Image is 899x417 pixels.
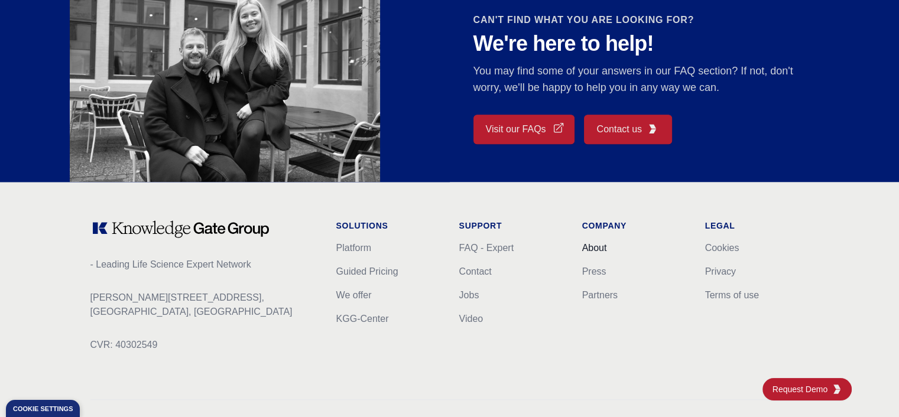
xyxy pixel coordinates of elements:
a: Jobs [459,290,479,300]
a: Privacy [705,266,736,276]
h1: Company [582,220,686,232]
a: Video [459,314,483,324]
a: Contact usKGG [584,115,671,144]
p: We're here to help! [473,32,809,56]
div: Cookie settings [13,406,73,412]
a: Partners [582,290,618,300]
a: About [582,243,607,253]
span: Request Demo [773,383,832,395]
a: Cookies [705,243,739,253]
p: - Leading Life Science Expert Network [90,258,317,272]
a: Guided Pricing [336,266,398,276]
img: KGG [832,385,842,394]
h1: Solutions [336,220,440,232]
h2: CAN'T FIND WHAT YOU ARE LOOKING FOR? [473,13,809,27]
a: Terms of use [705,290,760,300]
p: CVR: 40302549 [90,338,317,352]
a: Platform [336,243,372,253]
img: KGG [648,124,657,133]
a: Request DemoKGG [762,378,852,400]
a: KGG-Center [336,314,389,324]
a: Press [582,266,606,276]
p: [PERSON_NAME][STREET_ADDRESS], [GEOGRAPHIC_DATA], [GEOGRAPHIC_DATA] [90,291,317,319]
h1: Legal [705,220,809,232]
p: You may find some of your answers in our FAQ section? If not, don't worry, we'll be happy to help... [473,63,809,96]
span: Contact us [596,122,641,136]
a: FAQ - Expert [459,243,514,253]
iframe: Chat Widget [840,360,899,417]
a: Visit our FAQs [473,115,575,144]
a: Contact [459,266,492,276]
a: We offer [336,290,372,300]
h1: Support [459,220,563,232]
